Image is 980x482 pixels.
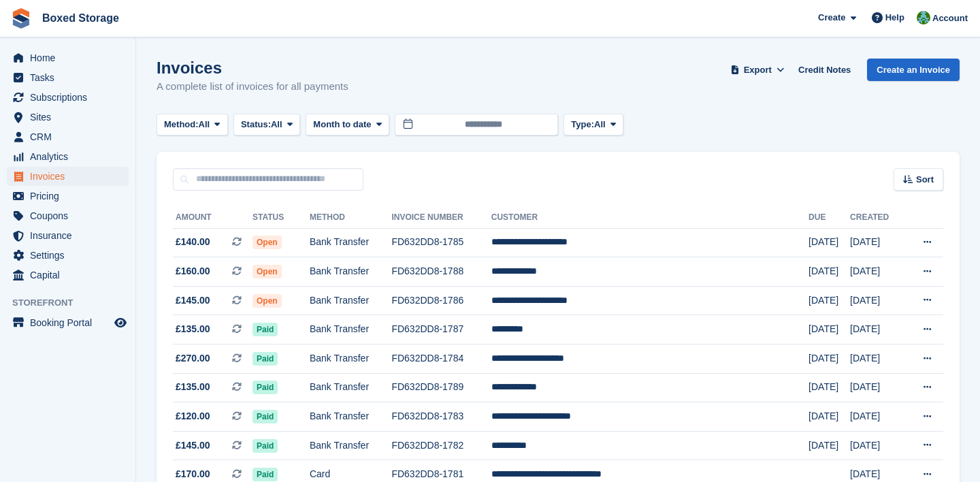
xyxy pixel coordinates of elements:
span: Paid [252,410,278,423]
a: menu [7,226,129,245]
a: Credit Notes [793,59,856,81]
td: Bank Transfer [310,344,392,374]
a: menu [7,48,129,67]
th: Status [252,207,310,229]
span: Method: [164,118,199,131]
span: Month to date [313,118,371,131]
span: Invoices [30,167,112,186]
td: [DATE] [808,402,850,432]
td: Bank Transfer [310,286,392,315]
td: [DATE] [808,431,850,460]
span: Booking Portal [30,313,112,332]
span: £140.00 [176,235,210,249]
span: Analytics [30,147,112,166]
span: Insurance [30,226,112,245]
img: Tobias Butler [917,11,930,25]
span: £145.00 [176,438,210,453]
a: Preview store [112,315,129,331]
td: FD632DD8-1785 [391,228,491,257]
td: FD632DD8-1782 [391,431,491,460]
td: [DATE] [850,344,904,374]
span: Storefront [12,296,135,310]
td: [DATE] [850,257,904,287]
span: Open [252,294,282,308]
span: Open [252,236,282,249]
td: Bank Transfer [310,228,392,257]
span: £135.00 [176,322,210,336]
span: CRM [30,127,112,146]
span: £120.00 [176,409,210,423]
td: Bank Transfer [310,373,392,402]
img: stora-icon-8386f47178a22dfd0bd8f6a31ec36ba5ce8667c1dd55bd0f319d3a0aa187defe.svg [11,8,31,29]
span: £270.00 [176,351,210,366]
td: Bank Transfer [310,402,392,432]
button: Export [728,59,787,81]
th: Invoice Number [391,207,491,229]
a: menu [7,127,129,146]
a: menu [7,68,129,87]
a: menu [7,187,129,206]
td: [DATE] [808,344,850,374]
span: All [199,118,210,131]
button: Type: All [563,114,623,136]
td: FD632DD8-1783 [391,402,491,432]
td: [DATE] [850,373,904,402]
td: [DATE] [808,257,850,287]
a: Create an Invoice [867,59,960,81]
span: Paid [252,323,278,336]
span: Coupons [30,206,112,225]
a: menu [7,266,129,285]
a: Boxed Storage [37,7,125,29]
span: Export [744,63,772,77]
a: menu [7,167,129,186]
td: [DATE] [850,228,904,257]
span: £135.00 [176,380,210,394]
span: Help [885,11,904,25]
td: Bank Transfer [310,431,392,460]
td: FD632DD8-1788 [391,257,491,287]
th: Created [850,207,904,229]
span: All [594,118,606,131]
button: Month to date [306,114,389,136]
span: Paid [252,352,278,366]
a: menu [7,246,129,265]
td: [DATE] [850,431,904,460]
th: Method [310,207,392,229]
a: menu [7,147,129,166]
th: Amount [173,207,252,229]
td: FD632DD8-1787 [391,315,491,344]
td: Bank Transfer [310,315,392,344]
td: [DATE] [850,286,904,315]
td: [DATE] [808,373,850,402]
button: Method: All [157,114,228,136]
span: Sort [916,173,934,187]
td: [DATE] [808,315,850,344]
span: Paid [252,439,278,453]
span: Open [252,265,282,278]
span: Tasks [30,68,112,87]
span: Pricing [30,187,112,206]
a: menu [7,108,129,127]
td: FD632DD8-1786 [391,286,491,315]
td: FD632DD8-1784 [391,344,491,374]
p: A complete list of invoices for all payments [157,79,348,95]
a: menu [7,206,129,225]
span: Type: [571,118,594,131]
span: £145.00 [176,293,210,308]
span: Home [30,48,112,67]
h1: Invoices [157,59,348,77]
span: Capital [30,266,112,285]
span: £160.00 [176,264,210,278]
span: Settings [30,246,112,265]
span: Create [818,11,845,25]
td: [DATE] [850,402,904,432]
td: Bank Transfer [310,257,392,287]
span: Subscriptions [30,88,112,107]
span: Status: [241,118,271,131]
td: [DATE] [808,286,850,315]
td: [DATE] [850,315,904,344]
th: Customer [491,207,808,229]
a: menu [7,88,129,107]
span: Paid [252,468,278,481]
span: All [271,118,282,131]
